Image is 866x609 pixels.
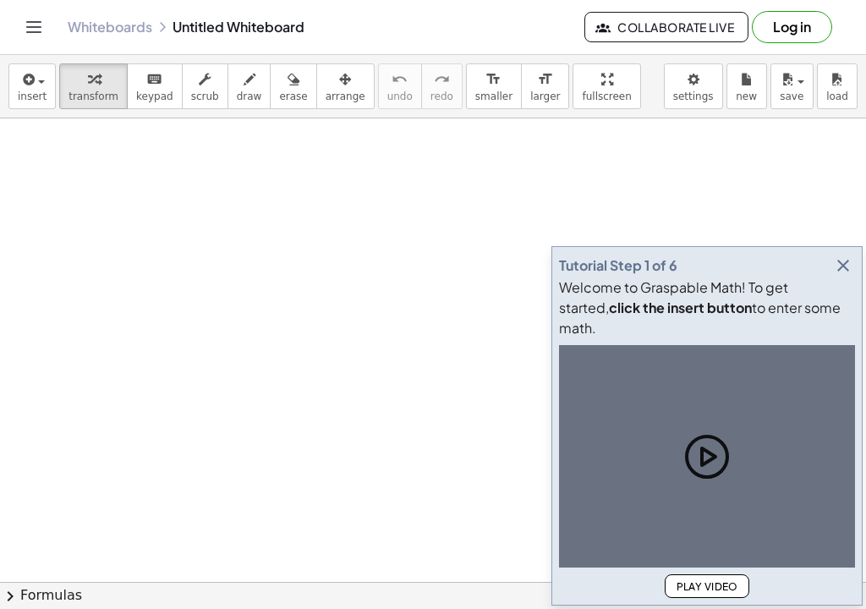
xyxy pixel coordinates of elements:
[780,91,803,102] span: save
[726,63,767,109] button: new
[521,63,569,109] button: format_sizelarger
[475,91,512,102] span: smaller
[752,11,832,43] button: Log in
[378,63,422,109] button: undoundo
[430,91,453,102] span: redo
[573,63,640,109] button: fullscreen
[146,69,162,90] i: keyboard
[582,91,631,102] span: fullscreen
[18,91,47,102] span: insert
[387,91,413,102] span: undo
[817,63,858,109] button: load
[673,91,714,102] span: settings
[770,63,814,109] button: save
[665,574,749,598] button: Play Video
[736,91,757,102] span: new
[20,14,47,41] button: Toggle navigation
[69,91,118,102] span: transform
[584,12,748,42] button: Collaborate Live
[530,91,560,102] span: larger
[227,63,271,109] button: draw
[136,91,173,102] span: keypad
[559,255,677,276] div: Tutorial Step 1 of 6
[270,63,316,109] button: erase
[279,91,307,102] span: erase
[237,91,262,102] span: draw
[466,63,522,109] button: format_sizesmaller
[434,69,450,90] i: redo
[316,63,375,109] button: arrange
[421,63,463,109] button: redoredo
[182,63,228,109] button: scrub
[537,69,553,90] i: format_size
[8,63,56,109] button: insert
[59,63,128,109] button: transform
[599,19,734,35] span: Collaborate Live
[326,91,365,102] span: arrange
[392,69,408,90] i: undo
[191,91,219,102] span: scrub
[127,63,183,109] button: keyboardkeypad
[485,69,502,90] i: format_size
[68,19,152,36] a: Whiteboards
[609,299,752,316] b: click the insert button
[826,91,848,102] span: load
[676,580,738,593] span: Play Video
[559,277,855,338] div: Welcome to Graspable Math! To get started, to enter some math.
[664,63,723,109] button: settings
